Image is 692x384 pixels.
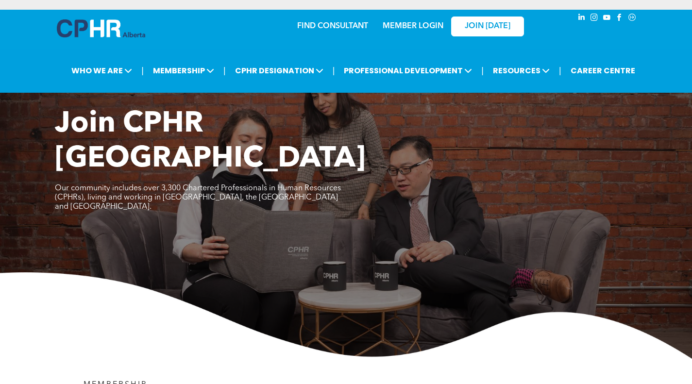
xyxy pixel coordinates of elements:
a: instagram [589,12,600,25]
a: linkedin [576,12,587,25]
a: facebook [614,12,625,25]
img: A blue and white logo for cp alberta [57,19,145,37]
span: WHO WE ARE [68,62,135,80]
li: | [141,61,144,81]
span: Our community includes over 3,300 Chartered Professionals in Human Resources (CPHRs), living and ... [55,184,341,211]
span: MEMBERSHIP [150,62,217,80]
li: | [481,61,484,81]
a: youtube [602,12,612,25]
li: | [559,61,561,81]
span: Join CPHR [GEOGRAPHIC_DATA] [55,110,366,174]
a: MEMBER LOGIN [383,22,443,30]
a: Social network [627,12,638,25]
li: | [223,61,226,81]
a: JOIN [DATE] [451,17,524,36]
a: FIND CONSULTANT [297,22,368,30]
a: CAREER CENTRE [568,62,638,80]
span: JOIN [DATE] [465,22,510,31]
span: PROFESSIONAL DEVELOPMENT [341,62,475,80]
li: | [333,61,335,81]
span: RESOURCES [490,62,553,80]
span: CPHR DESIGNATION [232,62,326,80]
